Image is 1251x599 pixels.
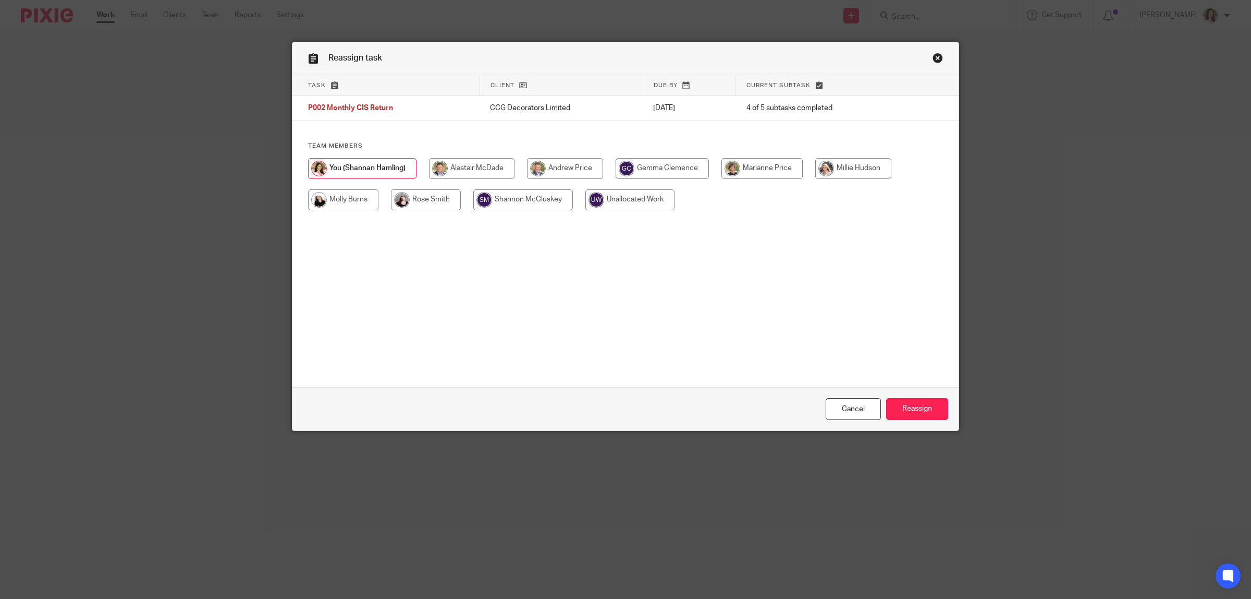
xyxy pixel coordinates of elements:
span: P002 Monthly CIS Return [308,105,393,112]
a: Close this dialog window [933,53,943,67]
span: Client [490,82,514,88]
h4: Team members [308,142,943,150]
td: 4 of 5 subtasks completed [736,96,908,121]
span: Reassign task [328,54,382,62]
p: [DATE] [653,103,726,113]
input: Reassign [886,398,948,421]
p: CCG Decorators Limited [490,103,632,113]
span: Task [308,82,326,88]
span: Due by [654,82,678,88]
a: Close this dialog window [826,398,881,421]
span: Current subtask [746,82,811,88]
